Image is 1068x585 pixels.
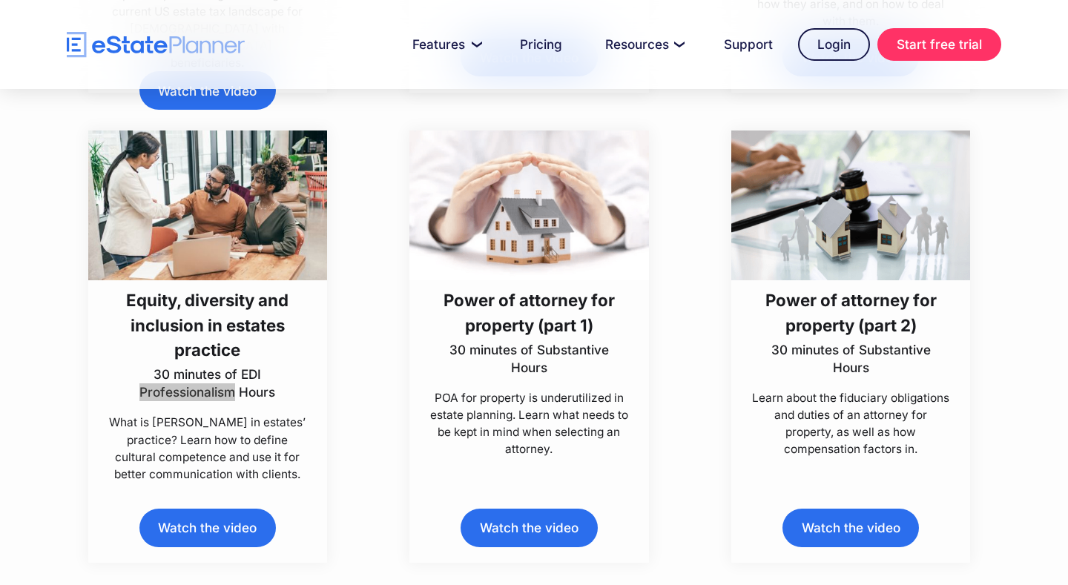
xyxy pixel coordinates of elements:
a: Power of attorney for property (part 2)30 minutes of Substantive HoursLearn about the fiduciary o... [731,130,970,457]
p: POA for property is underutilized in estate planning. Learn what needs to be kept in mind when se... [430,389,628,458]
a: Watch the video [461,509,597,546]
h3: Power of attorney for property (part 1) [430,288,628,337]
a: Watch the video [782,509,919,546]
p: 30 minutes of Substantive Hours [751,341,949,377]
a: Features [395,30,495,59]
a: Resources [587,30,699,59]
a: Watch the video [139,71,276,109]
p: 30 minutes of Substantive Hours [430,341,628,377]
h3: Equity, diversity and inclusion in estates practice [108,288,306,362]
h3: Power of attorney for property (part 2) [751,288,949,337]
a: home [67,32,245,58]
p: 30 minutes of EDI Professionalism Hours [108,366,306,401]
a: Power of attorney for property (part 1)30 minutes of Substantive HoursPOA for property is underut... [409,130,648,457]
a: Support [706,30,791,59]
p: What is [PERSON_NAME] in estates’ practice? Learn how to define cultural competence and use it fo... [108,414,306,483]
a: Start free trial [877,28,1001,61]
a: Equity, diversity and inclusion in estates practice30 minutes of EDI Professionalism HoursWhat is... [88,130,327,483]
a: Watch the video [139,509,276,546]
a: Login [798,28,870,61]
p: Learn about the fiduciary obligations and duties of an attorney for property, as well as how comp... [751,389,949,458]
a: Pricing [502,30,580,59]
